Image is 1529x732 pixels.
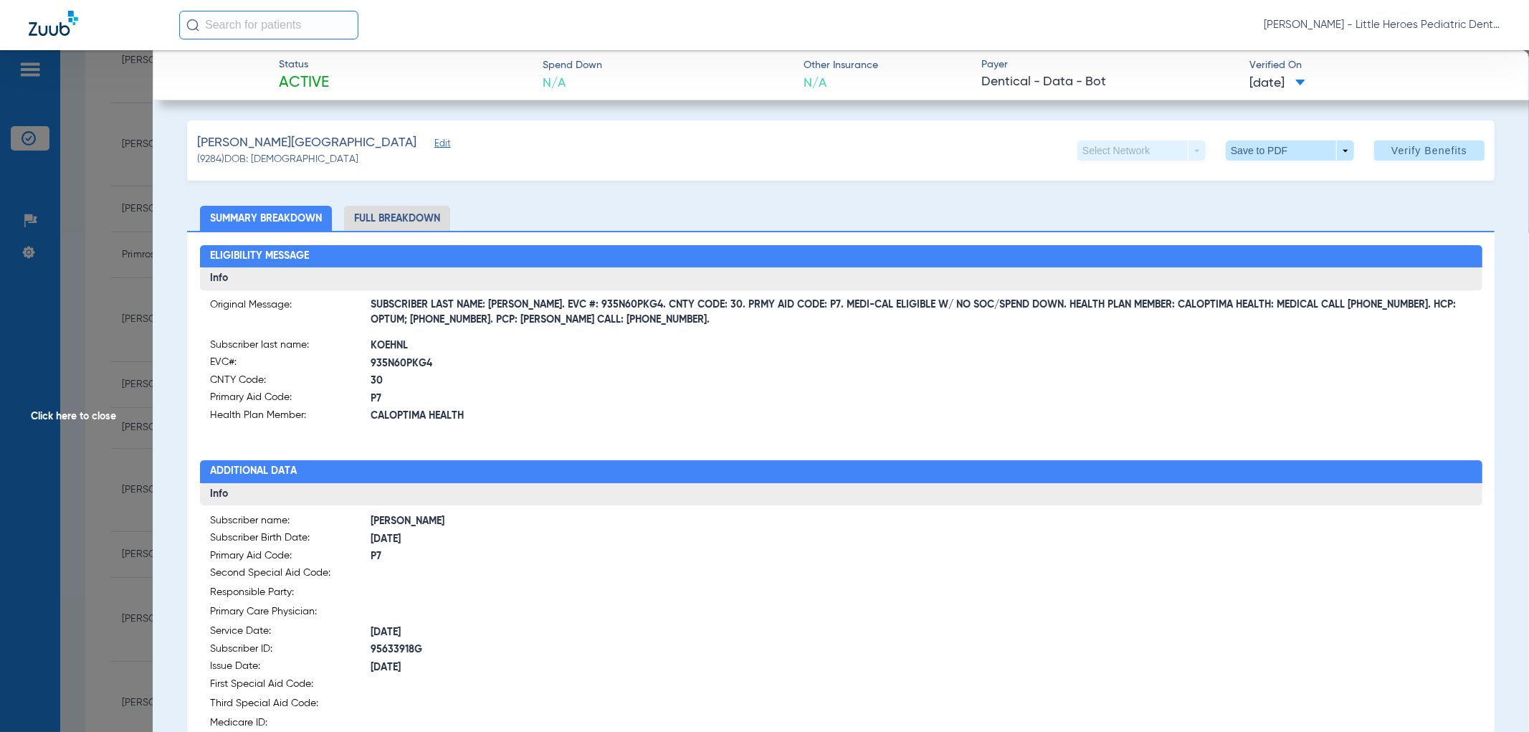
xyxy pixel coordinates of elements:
button: Save to PDF [1226,141,1354,161]
span: Subscriber Birth Date: [210,531,371,548]
span: SUBSCRIBER LAST NAME: [PERSON_NAME]. EVC #: 935N60PKG4. CNTY CODE: 30. PRMY AID CODE: P7. MEDI-CA... [371,305,1472,320]
span: P7 [371,549,841,564]
span: N/A [543,75,602,92]
span: First Special Aid Code: [210,677,371,696]
span: Primary Care Physician: [210,604,371,624]
span: Edit [434,138,447,152]
li: Summary Breakdown [200,206,332,231]
img: Zuub Logo [29,11,78,36]
span: Active [279,73,329,93]
span: CALOPTIMA HEALTH [371,409,841,424]
span: [DATE] [1250,75,1305,92]
span: (9284) DOB: [DEMOGRAPHIC_DATA] [197,152,358,167]
span: Primary Aid Code: [210,390,371,408]
span: Primary Aid Code: [210,548,371,566]
span: Payer [981,57,1237,72]
h2: Eligibility Message [200,245,1482,268]
h3: Info [200,483,1482,506]
span: Verified On [1250,58,1506,73]
li: Full Breakdown [344,206,450,231]
span: Verify Benefits [1391,145,1467,156]
span: Other Insurance [804,58,878,73]
span: Status [279,57,329,72]
h2: Additional Data [200,460,1482,483]
span: N/A [804,75,878,92]
span: 935N60PKG4 [371,356,841,371]
h3: Info [200,267,1482,290]
img: Search Icon [186,19,199,32]
span: [PERSON_NAME][GEOGRAPHIC_DATA] [197,134,416,152]
span: Original Message: [210,298,371,320]
span: Health Plan Member: [210,408,371,426]
span: CNTY Code: [210,373,371,391]
span: Responsible Party: [210,585,371,604]
span: KOEHNL [371,338,841,353]
span: [PERSON_NAME] [371,514,841,529]
span: Subscriber ID: [210,642,371,660]
span: P7 [371,391,841,407]
span: Dentical - Data - Bot [981,73,1237,91]
span: Subscriber name: [210,513,371,531]
span: Service Date: [210,624,371,642]
span: Subscriber last name: [210,338,371,356]
span: [DATE] [371,532,841,547]
span: 95633918G [371,642,841,657]
span: [DATE] [371,660,841,675]
span: Second Special Aid Code: [210,566,371,585]
span: Third Special Aid Code: [210,696,371,716]
span: [PERSON_NAME] - Little Heroes Pediatric Dentistry [1264,18,1500,32]
span: Spend Down [543,58,602,73]
iframe: Chat Widget [1457,663,1529,732]
button: Verify Benefits [1374,141,1485,161]
span: [DATE] [371,625,841,640]
span: Issue Date: [210,659,371,677]
span: EVC#: [210,355,371,373]
input: Search for patients [179,11,358,39]
span: 30 [371,374,841,389]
